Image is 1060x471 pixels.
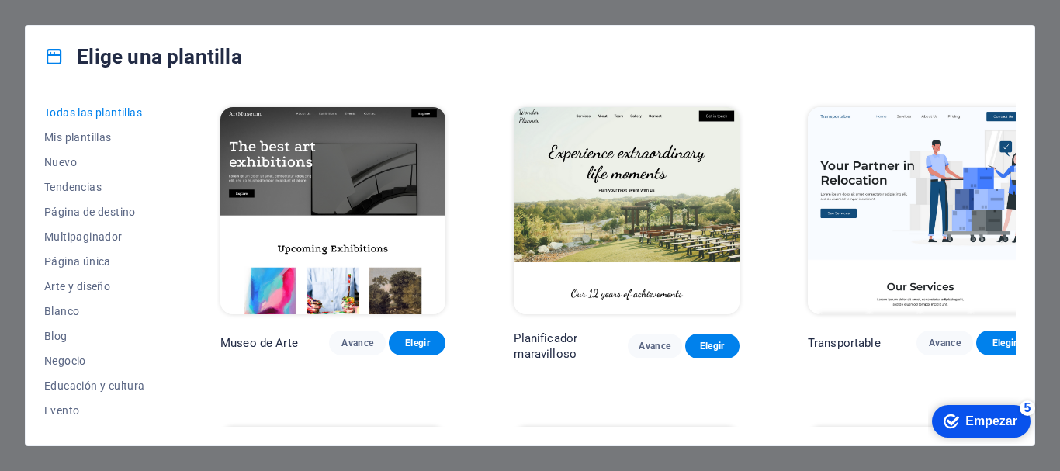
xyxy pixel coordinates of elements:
font: Negocio [44,355,86,367]
font: Museo de Arte [220,336,298,350]
button: Nuevo [44,150,152,175]
font: Empezar [37,17,89,30]
img: Transportable [808,107,1033,315]
font: 5 [96,4,103,17]
font: Mis plantillas [44,131,112,144]
font: Blog [44,330,68,342]
font: Elegir [405,338,430,348]
font: Todas las plantillas [44,106,142,119]
button: Página única [44,249,152,274]
button: Multipaginador [44,224,152,249]
font: Tendencias [44,181,102,193]
font: Nuevo [44,156,77,168]
font: Arte y diseño [44,280,110,293]
font: Página única [44,255,111,268]
font: Educación y cultura [44,379,145,392]
font: Elegir [992,338,1017,348]
button: Negocio [44,348,152,373]
font: Planificador maravilloso [514,331,577,361]
button: Arte y diseño [44,274,152,299]
button: Blanco [44,299,152,324]
font: Transportable [808,336,881,350]
button: Evento [44,398,152,423]
button: Página de destino [44,199,152,224]
button: Avance [628,334,682,358]
font: Elige una plantilla [77,45,242,68]
button: Mis plantillas [44,125,152,150]
button: Tendencias [44,175,152,199]
font: Avance [639,341,670,352]
button: Educación y cultura [44,373,152,398]
font: Avance [341,338,373,348]
button: Elegir [389,331,445,355]
font: Evento [44,404,79,417]
button: Avance [329,331,386,355]
button: Todas las plantillas [44,100,152,125]
font: Página de destino [44,206,136,218]
div: Empezar Quedan 5 elementos, 0 % completado [4,8,102,40]
button: Blog [44,324,152,348]
font: Avance [929,338,961,348]
button: Gastronomía [44,423,152,448]
img: Museo de Arte [220,107,445,315]
font: Multipaginador [44,230,123,243]
button: Avance [916,331,973,355]
font: Blanco [44,305,79,317]
img: Planificador maravilloso [514,107,739,315]
button: Elegir [685,334,740,358]
button: Elegir [976,331,1033,355]
font: Elegir [700,341,725,352]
